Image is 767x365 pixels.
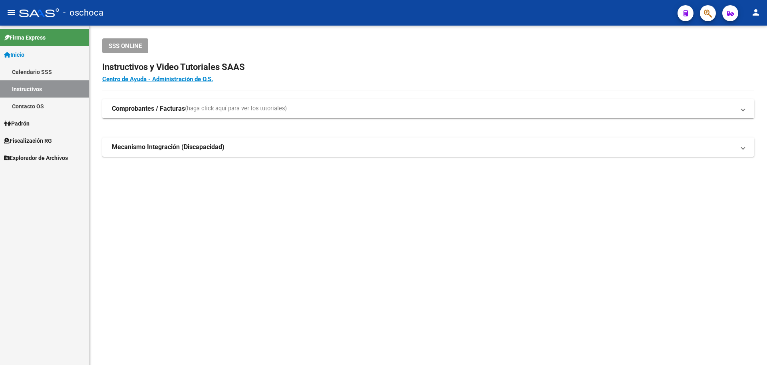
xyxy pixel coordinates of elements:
[109,42,142,50] span: SSS ONLINE
[4,50,24,59] span: Inicio
[102,99,754,118] mat-expansion-panel-header: Comprobantes / Facturas(haga click aquí para ver los tutoriales)
[740,338,759,357] iframe: Intercom live chat
[4,136,52,145] span: Fiscalización RG
[102,76,213,83] a: Centro de Ayuda - Administración de O.S.
[102,60,754,75] h2: Instructivos y Video Tutoriales SAAS
[4,33,46,42] span: Firma Express
[4,154,68,162] span: Explorador de Archivos
[185,104,287,113] span: (haga click aquí para ver los tutoriales)
[112,143,225,152] strong: Mecanismo Integración (Discapacidad)
[102,138,754,157] mat-expansion-panel-header: Mecanismo Integración (Discapacidad)
[102,38,148,53] button: SSS ONLINE
[751,8,761,17] mat-icon: person
[4,119,30,128] span: Padrón
[6,8,16,17] mat-icon: menu
[63,4,103,22] span: - oschoca
[112,104,185,113] strong: Comprobantes / Facturas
